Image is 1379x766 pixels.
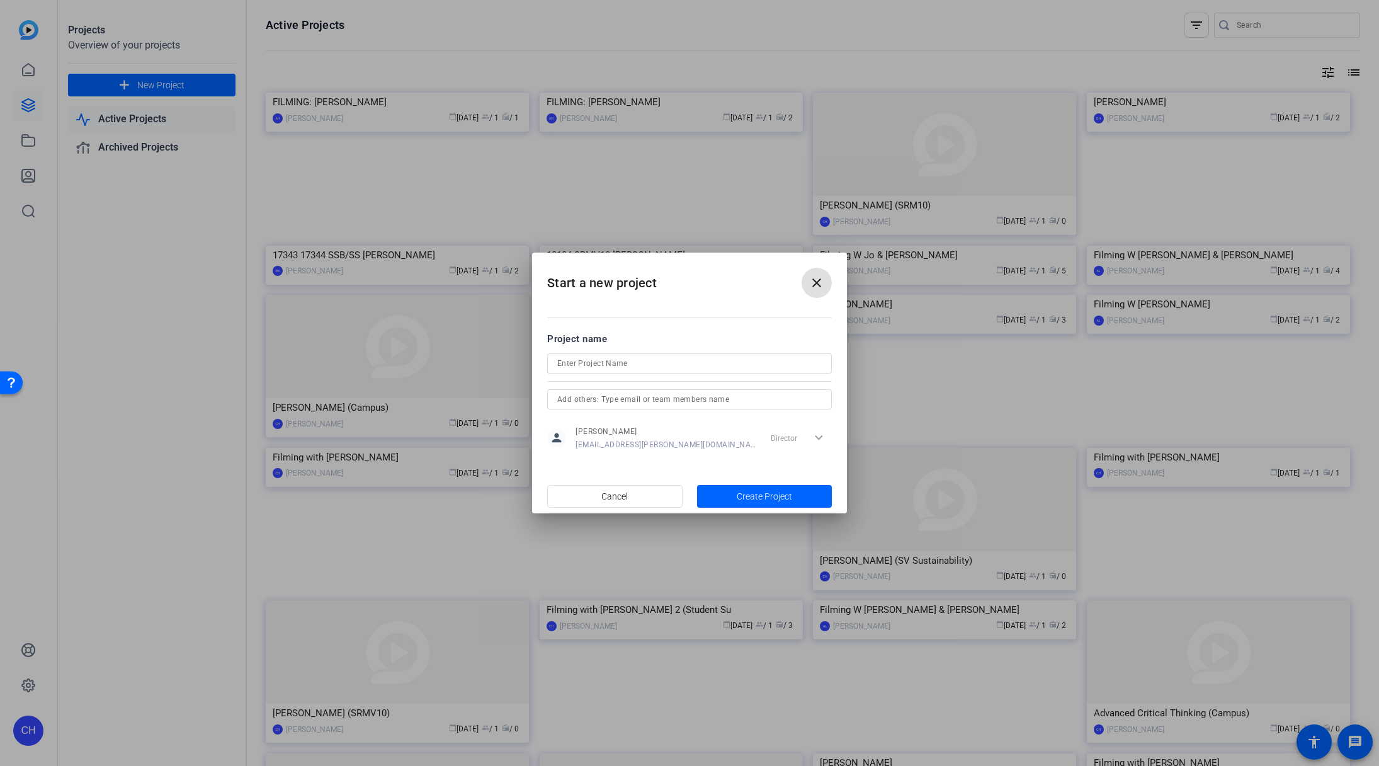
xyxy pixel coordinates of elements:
[547,428,566,447] mat-icon: person
[547,485,683,508] button: Cancel
[737,490,792,503] span: Create Project
[532,253,847,304] h2: Start a new project
[576,440,756,450] span: [EMAIL_ADDRESS][PERSON_NAME][DOMAIN_NAME]
[809,275,824,290] mat-icon: close
[697,485,832,508] button: Create Project
[547,332,832,346] div: Project name
[576,426,756,437] span: [PERSON_NAME]
[601,484,628,508] span: Cancel
[557,356,822,371] input: Enter Project Name
[557,392,822,407] input: Add others: Type email or team members name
